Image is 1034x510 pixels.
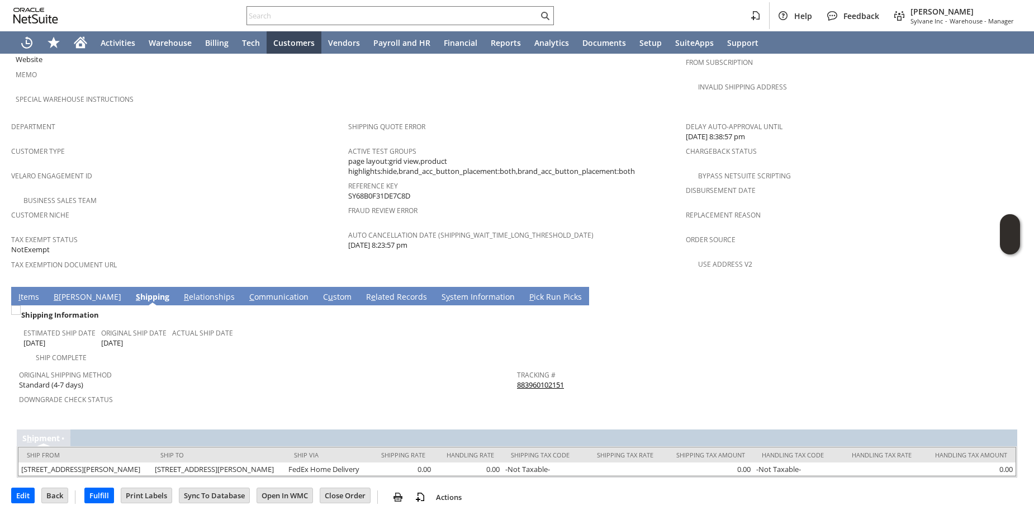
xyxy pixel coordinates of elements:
[328,291,333,302] span: u
[511,451,575,459] div: Shipping Tax Code
[686,147,757,156] a: Chargeback Status
[348,206,418,215] a: Fraud Review Error
[11,260,117,270] a: Tax Exemption Document URL
[517,370,556,380] a: Tracking #
[945,17,947,25] span: -
[1000,235,1020,255] span: Oracle Guided Learning Widget. To move around, please hold and drag
[247,9,538,22] input: Search
[172,328,233,338] a: Actual Ship Date
[23,338,45,348] span: [DATE]
[11,244,50,255] span: NotExempt
[13,31,40,54] a: Recent Records
[484,31,528,54] a: Reports
[368,462,434,476] td: 0.00
[529,291,534,302] span: P
[16,95,134,104] a: Special Warehouse Instructions
[101,328,167,338] a: Original Ship Date
[698,259,752,269] a: Use Address V2
[36,353,87,362] a: Ship Complete
[373,37,430,48] span: Payroll and HR
[686,58,753,67] a: From Subscription
[794,11,812,21] span: Help
[444,37,477,48] span: Financial
[18,291,21,302] span: I
[1003,289,1016,303] a: Unrolled view on
[257,488,312,503] input: Open In WMC
[74,36,87,49] svg: Home
[950,17,1014,25] span: Warehouse - Manager
[920,462,1016,476] td: 0.00
[534,37,569,48] span: Analytics
[414,490,427,504] img: add-record.svg
[286,462,368,476] td: FedEx Home Delivery
[592,451,653,459] div: Shipping Tax Rate
[184,291,189,302] span: R
[847,451,912,459] div: Handling Tax Rate
[149,37,192,48] span: Warehouse
[19,395,113,404] a: Downgrade Check Status
[582,37,626,48] span: Documents
[348,156,680,177] span: page layout:grid view,product highlights:hide,brand_acc_button_placement:both,brand_acc_button_pl...
[376,451,425,459] div: Shipping Rate
[662,462,753,476] td: 0.00
[321,31,367,54] a: Vendors
[54,291,59,302] span: B
[502,462,584,476] td: -Not Taxable-
[328,37,360,48] span: Vendors
[16,291,42,304] a: Items
[431,492,466,502] a: Actions
[698,82,787,92] a: Invalid Shipping Address
[133,291,172,304] a: Shipping
[910,6,1014,17] span: [PERSON_NAME]
[371,291,376,302] span: e
[528,31,576,54] a: Analytics
[538,9,552,22] svg: Search
[348,181,398,191] a: Reference Key
[23,196,97,205] a: Business Sales Team
[348,230,594,240] a: Auto Cancellation Date (shipping_wait_time_long_threshold_date)
[686,235,736,244] a: Order Source
[843,11,879,21] span: Feedback
[136,291,140,302] span: S
[85,488,113,503] input: Fulfill
[16,54,42,65] span: Website
[235,31,267,54] a: Tech
[928,451,1007,459] div: Handling Tax Amount
[576,31,633,54] a: Documents
[437,31,484,54] a: Financial
[242,37,260,48] span: Tech
[668,31,720,54] a: SuiteApps
[11,235,78,244] a: Tax Exempt Status
[246,291,311,304] a: Communication
[51,291,124,304] a: B[PERSON_NAME]
[101,338,123,348] span: [DATE]
[633,31,668,54] a: Setup
[675,37,714,48] span: SuiteApps
[686,210,761,220] a: Replacement reason
[22,433,60,443] a: Shipment
[320,291,354,304] a: Custom
[94,31,142,54] a: Activities
[762,451,829,459] div: Handling Tax Code
[205,37,229,48] span: Billing
[27,433,32,443] span: h
[42,488,68,503] input: Back
[686,186,756,195] a: Disbursement Date
[348,240,407,251] span: [DATE] 8:23:57 pm
[442,451,494,459] div: Handling Rate
[101,37,135,48] span: Activities
[249,291,254,302] span: C
[686,131,745,142] span: [DATE] 8:38:57 pm
[27,451,144,459] div: Ship From
[47,36,60,49] svg: Shortcuts
[67,31,94,54] a: Home
[348,147,416,156] a: Active Test Groups
[142,31,198,54] a: Warehouse
[16,70,37,79] a: Memo
[11,147,65,156] a: Customer Type
[160,451,277,459] div: Ship To
[363,291,430,304] a: Related Records
[434,462,502,476] td: 0.00
[698,171,791,181] a: Bypass NetSuite Scripting
[348,122,425,131] a: Shipping Quote Error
